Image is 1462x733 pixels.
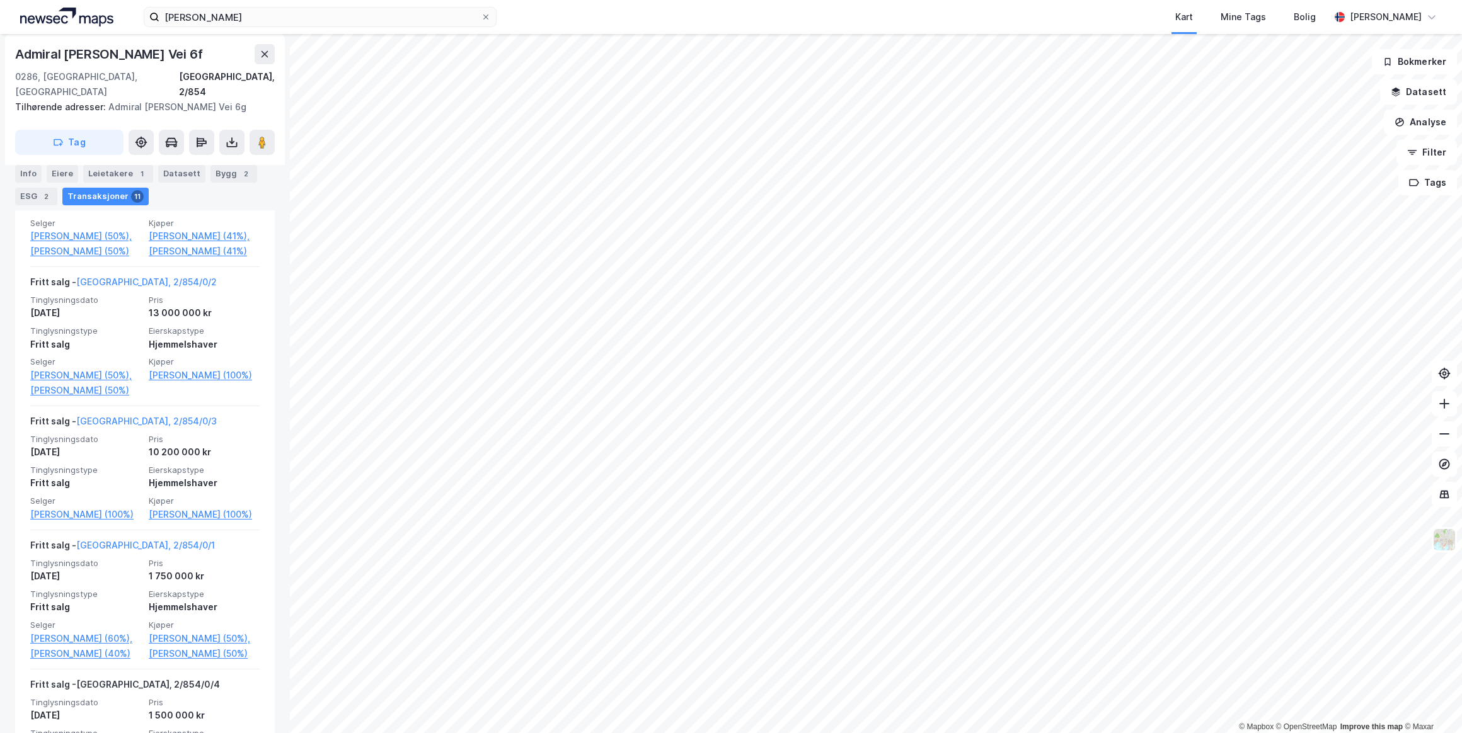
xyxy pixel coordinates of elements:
div: Fritt salg - [30,414,217,434]
span: Tilhørende adresser: [15,101,108,112]
a: [PERSON_NAME] (41%) [149,244,260,259]
span: Selger [30,620,141,630]
div: 11 [131,190,144,203]
div: Fritt salg [30,475,141,491]
a: [PERSON_NAME] (50%) [30,244,141,259]
div: Bolig [1294,9,1316,25]
div: 1 500 000 kr [149,708,260,723]
span: Eierskapstype [149,326,260,336]
a: OpenStreetMap [1276,722,1337,731]
div: 2 [40,190,52,203]
span: Tinglysningsdato [30,295,141,305]
a: [PERSON_NAME] (50%), [30,368,141,383]
div: [DATE] [30,569,141,584]
iframe: Chat Widget [1399,673,1462,733]
div: 10 200 000 kr [149,445,260,460]
a: Mapbox [1239,722,1274,731]
a: [GEOGRAPHIC_DATA], 2/854/0/1 [76,540,215,550]
a: Improve this map [1340,722,1403,731]
span: Tinglysningstype [30,465,141,475]
div: Fritt salg - [30,275,217,295]
div: Eiere [47,165,78,183]
div: Hjemmelshaver [149,475,260,491]
div: Fritt salg - [30,677,220,697]
span: Selger [30,218,141,229]
span: Pris [149,434,260,445]
span: Eierskapstype [149,465,260,475]
a: [PERSON_NAME] (50%), [149,631,260,646]
div: [GEOGRAPHIC_DATA], 2/854 [179,69,275,99]
div: Info [15,165,42,183]
img: Z [1432,528,1456,552]
div: Fritt salg [30,337,141,352]
div: ESG [15,188,57,205]
div: Hjemmelshaver [149,599,260,615]
div: Bygg [210,165,257,183]
div: 0286, [GEOGRAPHIC_DATA], [GEOGRAPHIC_DATA] [15,69,179,99]
a: [GEOGRAPHIC_DATA], 2/854/0/3 [76,416,217,426]
a: [PERSON_NAME] (40%) [30,646,141,661]
img: logo.a4113a55bc3d86da70a041830d287a7e.svg [20,8,113,26]
span: Pris [149,697,260,708]
a: [PERSON_NAME] (50%) [149,646,260,661]
input: Søk på adresse, matrikkel, gårdeiere, leietakere eller personer [159,8,481,26]
button: Analyse [1384,110,1457,135]
span: Selger [30,356,141,367]
a: [PERSON_NAME] (41%), [149,229,260,244]
a: [PERSON_NAME] (100%) [30,507,141,522]
div: Admiral [PERSON_NAME] Vei 6f [15,44,205,64]
span: Kjøper [149,356,260,367]
div: Mine Tags [1221,9,1266,25]
div: 1 750 000 kr [149,569,260,584]
div: Leietakere [83,165,153,183]
a: [GEOGRAPHIC_DATA], 2/854/0/2 [76,276,217,287]
span: Eierskapstype [149,589,260,599]
button: Tag [15,130,124,155]
div: [DATE] [30,708,141,723]
div: [PERSON_NAME] [1350,9,1422,25]
button: Datasett [1380,79,1457,105]
a: [PERSON_NAME] (50%) [30,383,141,398]
span: Kjøper [149,620,260,630]
button: Tags [1398,170,1457,195]
div: Hjemmelshaver [149,337,260,352]
div: [DATE] [30,445,141,460]
div: Fritt salg [30,599,141,615]
a: [PERSON_NAME] (60%), [30,631,141,646]
button: Filter [1396,140,1457,165]
a: [PERSON_NAME] (50%), [30,229,141,244]
span: Tinglysningsdato [30,697,141,708]
span: [GEOGRAPHIC_DATA], 2/854/0/4 [76,679,220,690]
div: Datasett [158,165,205,183]
div: Kontrollprogram for chat [1399,673,1462,733]
span: Pris [149,558,260,569]
div: Admiral [PERSON_NAME] Vei 6g [15,99,265,115]
span: Pris [149,295,260,305]
span: Kjøper [149,496,260,506]
div: 2 [239,168,252,180]
span: Tinglysningstype [30,326,141,336]
a: [PERSON_NAME] (100%) [149,507,260,522]
div: 13 000 000 kr [149,305,260,321]
span: Selger [30,496,141,506]
span: Tinglysningsdato [30,434,141,445]
span: Tinglysningstype [30,589,141,599]
span: Kjøper [149,218,260,229]
a: [PERSON_NAME] (100%) [149,368,260,383]
button: Bokmerker [1372,49,1457,74]
div: Kart [1175,9,1193,25]
div: Transaksjoner [62,188,149,205]
div: 1 [135,168,148,180]
span: Tinglysningsdato [30,558,141,569]
div: [DATE] [30,305,141,321]
div: Fritt salg - [30,538,215,558]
